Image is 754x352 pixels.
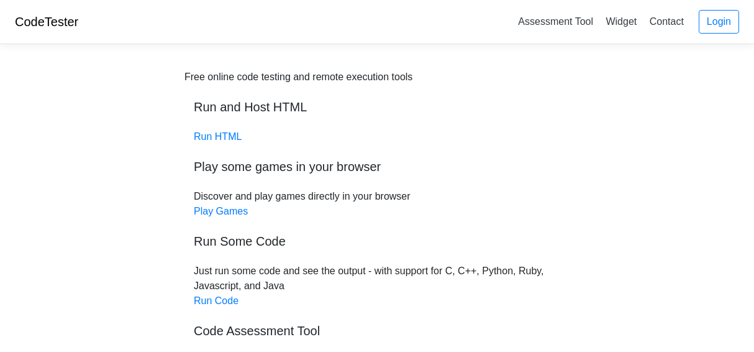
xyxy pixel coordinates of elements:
a: Widget [601,11,642,32]
a: Play Games [194,206,248,216]
a: Contact [645,11,689,32]
a: Login [699,10,739,34]
a: Assessment Tool [513,11,598,32]
h5: Code Assessment Tool [194,323,560,338]
a: Run HTML [194,131,242,142]
a: CodeTester [15,15,78,29]
h5: Play some games in your browser [194,159,560,174]
h5: Run and Host HTML [194,100,560,114]
div: Free online code testing and remote execution tools [184,70,412,85]
a: Run Code [194,295,238,306]
h5: Run Some Code [194,234,560,249]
